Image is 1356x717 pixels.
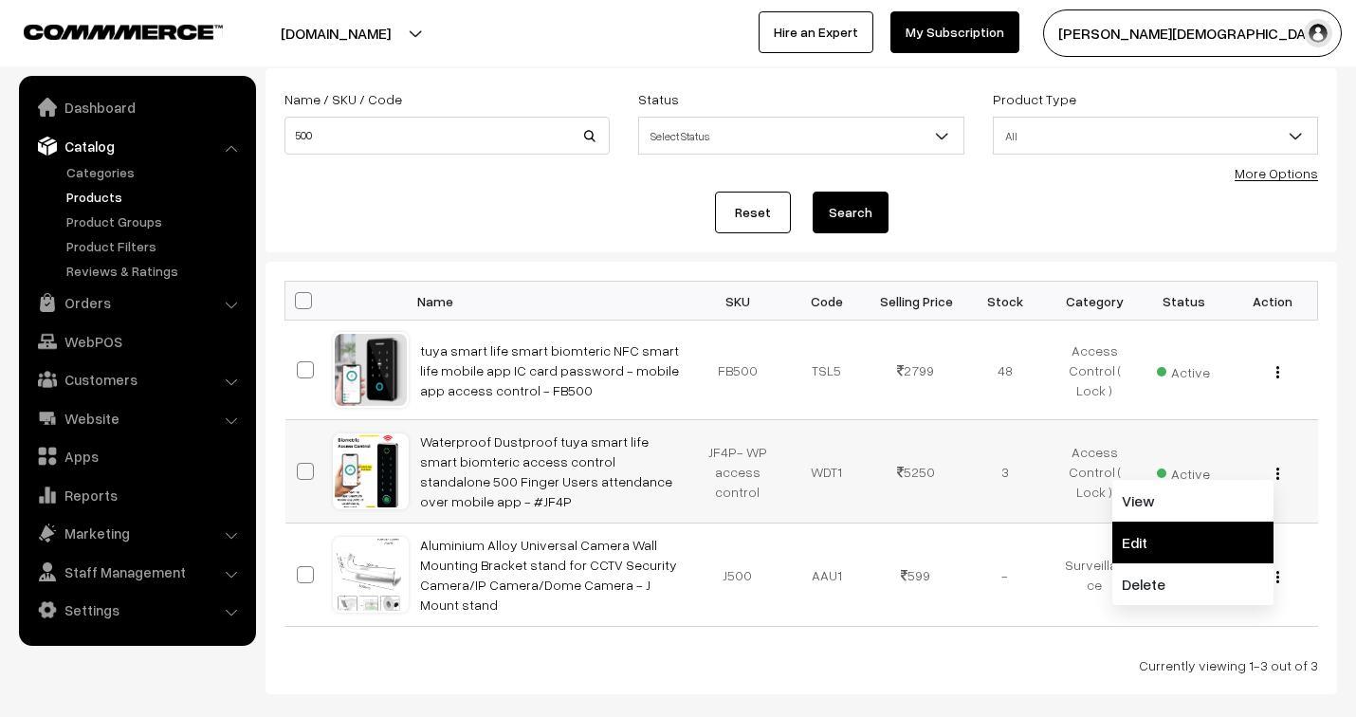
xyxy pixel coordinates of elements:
input: Name / SKU / Code [284,117,610,155]
th: Stock [961,282,1050,321]
th: SKU [693,282,782,321]
a: Waterproof Dustproof tuya smart life smart biomteric access control standalone 500 Finger Users a... [420,433,672,509]
label: Name / SKU / Code [284,89,402,109]
td: 5250 [871,420,961,524]
button: Search [813,192,889,233]
a: Product Groups [62,211,249,231]
a: Website [24,401,249,435]
a: My Subscription [890,11,1019,53]
td: Access Control ( Lock ) [1050,420,1139,524]
td: J500 [693,524,782,627]
a: Apps [24,439,249,473]
span: Select Status [639,119,962,153]
td: TSL5 [782,321,871,420]
th: Name [409,282,693,321]
a: Delete [1112,563,1274,605]
th: Category [1050,282,1139,321]
td: WDT1 [782,420,871,524]
a: Marketing [24,516,249,550]
img: user [1304,19,1332,47]
a: View [1112,480,1274,522]
span: All [994,119,1317,153]
a: Staff Management [24,555,249,589]
td: 599 [871,524,961,627]
a: WebPOS [24,324,249,358]
a: Aluminium Alloy Universal Camera Wall Mounting Bracket stand for CCTV Security Camera/IP Camera/D... [420,537,677,613]
th: Status [1139,282,1228,321]
a: Dashboard [24,90,249,124]
img: Menu [1276,366,1279,378]
a: Reviews & Ratings [62,261,249,281]
a: Products [62,187,249,207]
td: FB500 [693,321,782,420]
th: Selling Price [871,282,961,321]
div: Currently viewing 1-3 out of 3 [284,655,1318,675]
span: Active [1157,358,1210,382]
td: AAU1 [782,524,871,627]
th: Code [782,282,871,321]
td: 48 [961,321,1050,420]
a: Reset [715,192,791,233]
img: COMMMERCE [24,25,223,39]
th: Action [1228,282,1317,321]
td: Access Control ( Lock ) [1050,321,1139,420]
a: Hire an Expert [759,11,873,53]
a: Edit [1112,522,1274,563]
label: Product Type [993,89,1076,109]
label: Status [638,89,679,109]
img: Menu [1276,571,1279,583]
a: Product Filters [62,236,249,256]
td: - [961,524,1050,627]
a: tuya smart life smart biomteric NFC smart life mobile app IC card password - mobile app access co... [420,342,679,398]
td: JF4P- WP access control [693,420,782,524]
button: [DOMAIN_NAME] [214,9,457,57]
a: COMMMERCE [24,19,190,42]
td: 2799 [871,321,961,420]
a: Reports [24,478,249,512]
a: Orders [24,285,249,320]
button: [PERSON_NAME][DEMOGRAPHIC_DATA] [1043,9,1342,57]
td: 3 [961,420,1050,524]
span: All [993,117,1318,155]
span: Active [1157,459,1210,484]
span: Select Status [638,117,963,155]
a: Categories [62,162,249,182]
td: Surveillance [1050,524,1139,627]
a: More Options [1235,165,1318,181]
a: Customers [24,362,249,396]
a: Catalog [24,129,249,163]
a: Settings [24,593,249,627]
img: Menu [1276,468,1279,480]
